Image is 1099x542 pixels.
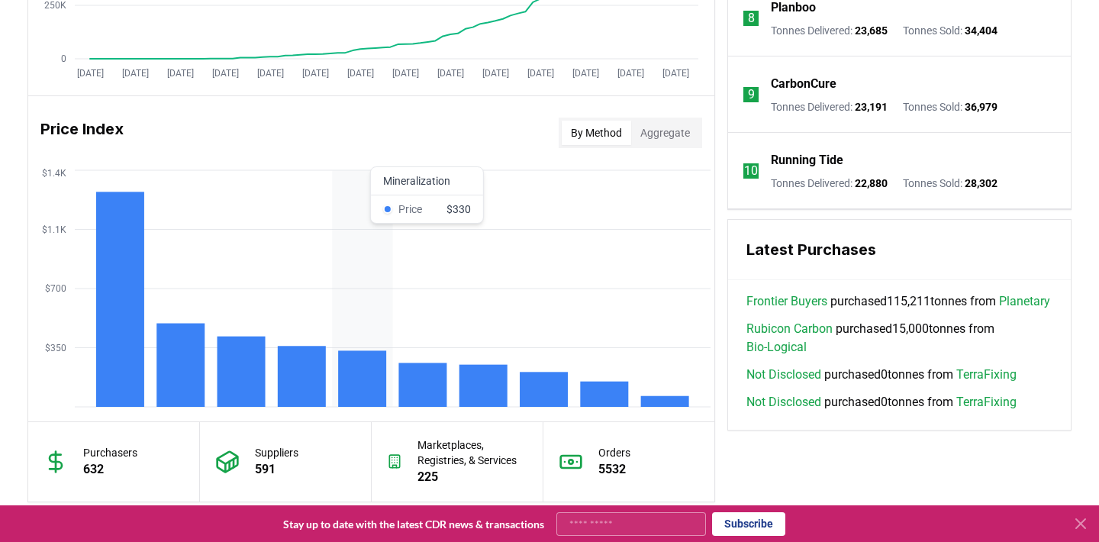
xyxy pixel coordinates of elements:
[744,162,758,180] p: 10
[965,177,997,189] span: 28,302
[746,238,1052,261] h3: Latest Purchases
[746,338,807,356] a: Bio-Logical
[746,292,827,311] a: Frontier Buyers
[746,320,1052,356] span: purchased 15,000 tonnes from
[122,68,149,79] tspan: [DATE]
[392,68,419,79] tspan: [DATE]
[437,68,464,79] tspan: [DATE]
[83,460,137,479] p: 632
[527,68,554,79] tspan: [DATE]
[903,99,997,115] p: Tonnes Sold :
[746,292,1050,311] span: purchased 115,211 tonnes from
[302,68,329,79] tspan: [DATE]
[255,445,298,460] p: Suppliers
[83,445,137,460] p: Purchasers
[746,320,833,338] a: Rubicon Carbon
[999,292,1050,311] a: Planetary
[746,366,1017,384] span: purchased 0 tonnes from
[257,68,284,79] tspan: [DATE]
[572,68,599,79] tspan: [DATE]
[212,68,239,79] tspan: [DATE]
[771,75,836,93] a: CarbonCure
[956,393,1017,411] a: TerraFixing
[417,437,527,468] p: Marketplaces, Registries, & Services
[855,177,888,189] span: 22,880
[347,68,374,79] tspan: [DATE]
[748,85,755,104] p: 9
[903,23,997,38] p: Tonnes Sold :
[42,168,66,179] tspan: $1.4K
[855,101,888,113] span: 23,191
[45,283,66,294] tspan: $700
[771,23,888,38] p: Tonnes Delivered :
[965,24,997,37] span: 34,404
[562,121,631,145] button: By Method
[42,224,66,235] tspan: $1.1K
[662,68,689,79] tspan: [DATE]
[956,366,1017,384] a: TerraFixing
[748,9,755,27] p: 8
[45,343,66,353] tspan: $350
[417,468,527,486] p: 225
[903,176,997,191] p: Tonnes Sold :
[167,68,194,79] tspan: [DATE]
[771,151,843,169] a: Running Tide
[746,366,821,384] a: Not Disclosed
[77,68,104,79] tspan: [DATE]
[61,53,66,64] tspan: 0
[746,393,1017,411] span: purchased 0 tonnes from
[617,68,644,79] tspan: [DATE]
[631,121,699,145] button: Aggregate
[746,393,821,411] a: Not Disclosed
[40,118,124,148] h3: Price Index
[965,101,997,113] span: 36,979
[598,460,630,479] p: 5532
[482,68,509,79] tspan: [DATE]
[598,445,630,460] p: Orders
[771,176,888,191] p: Tonnes Delivered :
[771,99,888,115] p: Tonnes Delivered :
[255,460,298,479] p: 591
[855,24,888,37] span: 23,685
